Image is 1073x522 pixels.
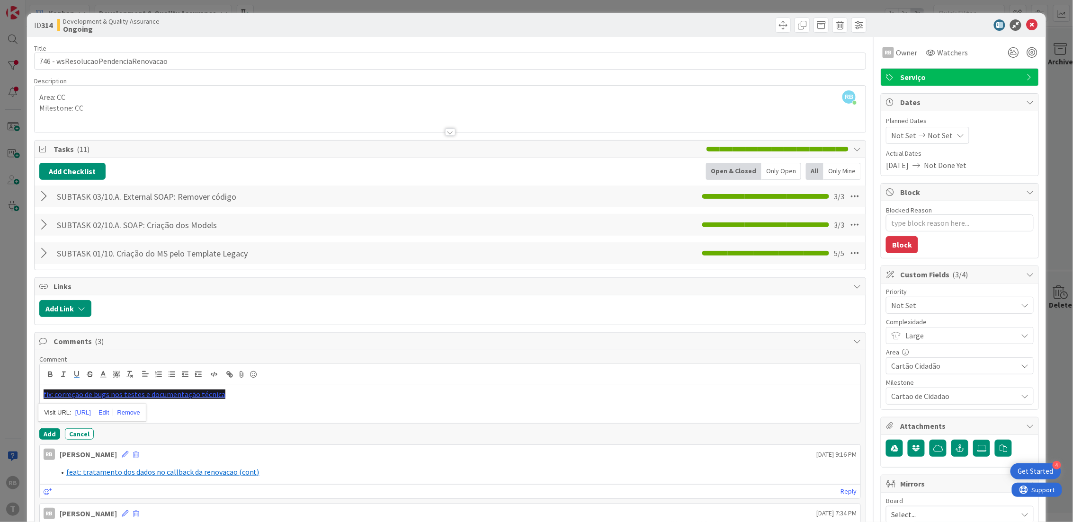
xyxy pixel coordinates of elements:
div: RB [883,47,894,58]
span: 5 / 5 [834,248,844,259]
div: Complexidade [886,319,1034,325]
span: Development & Quality Assurance [63,18,160,25]
span: Links [54,281,849,292]
span: Not Set [928,130,953,141]
span: ( 3 ) [95,336,104,346]
span: [DATE] 9:16 PM [816,450,857,460]
div: All [806,163,823,180]
span: Actual Dates [886,149,1034,159]
a: feat: tratamento dos dados no callback da renovacao (cont) [66,467,259,477]
span: Large [905,329,1012,342]
button: Cancel [65,428,94,440]
div: Only Mine [823,163,861,180]
div: Open Get Started checklist, remaining modules: 4 [1010,463,1061,479]
span: 3 / 3 [834,191,844,202]
div: Milestone [886,379,1034,386]
span: Support [20,1,43,13]
span: Comments [54,336,849,347]
b: Ongoing [63,25,160,33]
input: Add Checklist... [54,188,267,205]
div: [PERSON_NAME] [60,449,117,460]
span: Cartão Cidadão [891,359,1012,372]
span: 3 / 3 [834,219,844,230]
div: Get Started [1018,467,1054,476]
span: [DATE] [886,159,909,171]
p: Milestone: CC [39,103,861,114]
span: ID [34,19,53,31]
span: Board [886,497,903,504]
label: Blocked Reason [886,206,932,214]
input: type card name here... [34,53,867,70]
p: Area: CC [39,92,861,103]
span: RB [842,90,856,104]
span: Block [900,186,1021,198]
button: Add [39,428,60,440]
div: Priority [886,288,1034,295]
span: Comment [39,355,67,363]
div: Area [886,349,1034,355]
input: Add Checklist... [54,216,267,233]
button: Add Link [39,300,91,317]
span: Planned Dates [886,116,1034,126]
span: Dates [900,97,1021,108]
span: Cartão de Cidadão [891,389,1012,403]
label: Title [34,44,46,53]
div: RB [44,449,55,460]
span: Tasks [54,143,702,155]
span: ( 3/4 ) [952,270,968,279]
span: ( 11 ) [77,144,89,154]
a: Reply [841,486,857,497]
a: fix: correção de bugs nos testes e documentação técnica [44,389,225,399]
div: RB [44,508,55,519]
div: [PERSON_NAME] [60,508,117,519]
div: 4 [1053,461,1061,469]
span: Serviço [900,71,1021,83]
span: Not Set [891,299,1012,312]
a: [URL] [75,407,91,419]
span: Not Set [891,130,916,141]
span: Custom Fields [900,269,1021,280]
span: Select... [891,508,1012,521]
button: Add Checklist [39,163,106,180]
span: Not Done Yet [924,159,966,171]
div: Open & Closed [706,163,761,180]
input: Add Checklist... [54,245,267,262]
span: Watchers [937,47,968,58]
span: Attachments [900,420,1021,432]
span: Mirrors [900,478,1021,489]
b: 314 [41,20,53,30]
span: Description [34,77,67,85]
span: [DATE] 7:34 PM [816,508,857,518]
button: Block [886,236,918,253]
div: Only Open [761,163,801,180]
span: Owner [896,47,917,58]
